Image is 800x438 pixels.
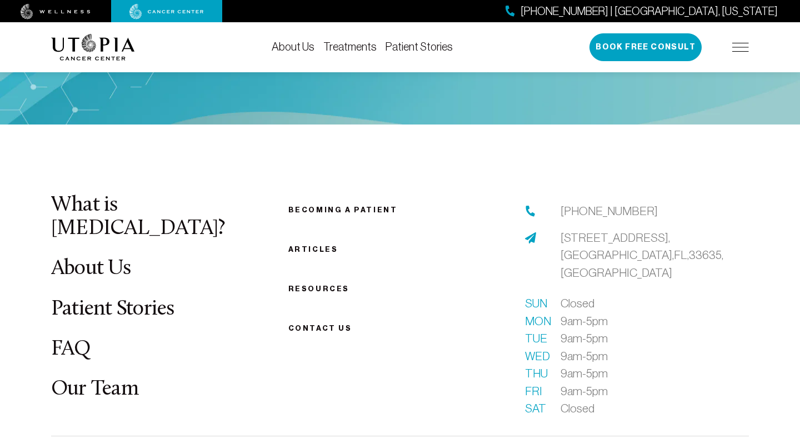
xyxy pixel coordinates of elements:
[386,41,453,53] a: Patient Stories
[525,382,547,400] span: Fri
[272,41,314,53] a: About Us
[525,312,547,330] span: Mon
[732,43,749,52] img: icon-hamburger
[561,347,608,365] span: 9am-5pm
[51,195,225,240] a: What is [MEDICAL_DATA]?
[525,330,547,347] span: Tue
[21,4,91,19] img: wellness
[561,330,608,347] span: 9am-5pm
[561,382,608,400] span: 9am-5pm
[525,295,547,312] span: Sun
[323,41,377,53] a: Treatments
[525,365,547,382] span: Thu
[288,206,398,214] a: Becoming a patient
[589,33,702,61] button: Book Free Consult
[288,285,349,293] a: Resources
[506,3,778,19] a: [PHONE_NUMBER] | [GEOGRAPHIC_DATA], [US_STATE]
[51,379,138,400] a: Our Team
[521,3,778,19] span: [PHONE_NUMBER] | [GEOGRAPHIC_DATA], [US_STATE]
[525,400,547,417] span: Sat
[525,347,547,365] span: Wed
[51,258,131,280] a: About Us
[561,229,749,282] a: [STREET_ADDRESS],[GEOGRAPHIC_DATA],FL,33635,[GEOGRAPHIC_DATA]
[561,400,594,417] span: Closed
[561,295,594,312] span: Closed
[129,4,204,19] img: cancer center
[561,202,658,220] a: [PHONE_NUMBER]
[561,312,608,330] span: 9am-5pm
[525,232,536,243] img: address
[561,365,608,382] span: 9am-5pm
[51,339,91,360] a: FAQ
[561,231,723,279] span: [STREET_ADDRESS], [GEOGRAPHIC_DATA], FL, 33635, [GEOGRAPHIC_DATA]
[51,298,174,320] a: Patient Stories
[525,206,536,217] img: phone
[288,324,352,332] span: Contact us
[288,245,338,253] a: Articles
[51,34,135,61] img: logo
